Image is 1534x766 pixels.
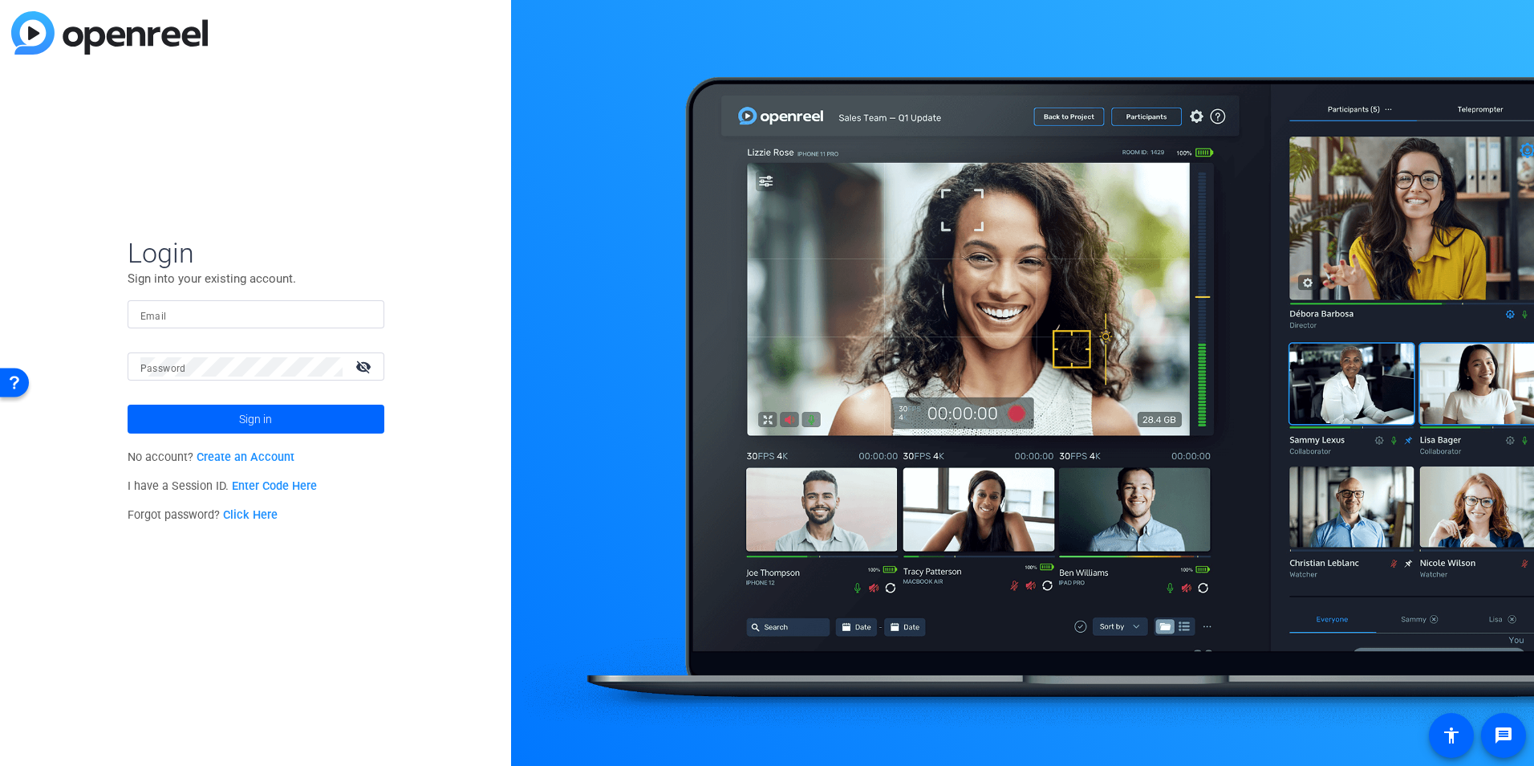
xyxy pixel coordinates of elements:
[140,305,371,324] input: Enter Email Address
[1494,726,1513,745] mat-icon: message
[140,363,186,374] mat-label: Password
[128,450,295,464] span: No account?
[128,236,384,270] span: Login
[197,450,294,464] a: Create an Account
[128,508,278,522] span: Forgot password?
[239,399,272,439] span: Sign in
[223,508,278,522] a: Click Here
[140,311,167,322] mat-label: Email
[128,405,384,434] button: Sign in
[232,479,317,493] a: Enter Code Here
[1442,726,1461,745] mat-icon: accessibility
[128,270,384,287] p: Sign into your existing account.
[11,11,208,55] img: blue-gradient.svg
[128,479,318,493] span: I have a Session ID.
[346,355,384,378] mat-icon: visibility_off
